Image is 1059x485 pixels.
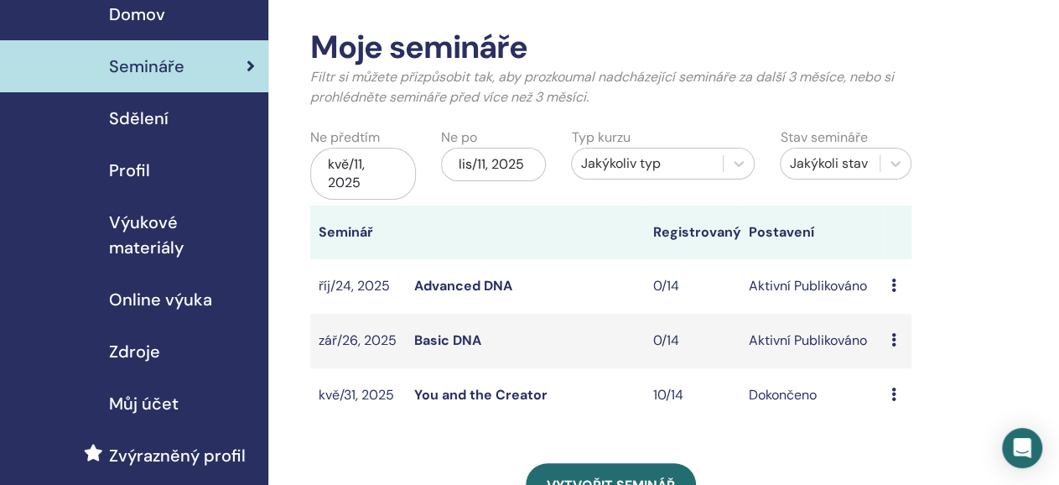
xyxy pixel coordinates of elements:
[414,331,481,349] a: Basic DNA
[740,259,883,314] td: Aktivní Publikováno
[310,206,406,259] th: Seminář
[109,2,165,27] span: Domov
[740,206,883,259] th: Postavení
[644,314,740,368] td: 0/14
[109,54,184,79] span: Semináře
[310,148,416,200] div: kvě/11, 2025
[414,386,548,404] a: You and the Creator
[109,210,255,260] span: Výukové materiály
[310,128,380,148] label: Ne předtím
[109,158,150,183] span: Profil
[310,67,911,107] p: Filtr si můžete přizpůsobit tak, aby prozkoumal nadcházející semináře za další 3 měsíce, nebo si ...
[109,106,169,131] span: Sdělení
[644,206,740,259] th: Registrovaný
[109,287,212,312] span: Online výuka
[441,128,477,148] label: Ne po
[310,368,406,423] td: kvě/31, 2025
[109,339,160,364] span: Zdroje
[580,154,714,174] div: Jakýkoliv typ
[1002,428,1042,468] div: Open Intercom Messenger
[414,277,512,295] a: Advanced DNA
[109,443,246,468] span: Zvýrazněný profil
[310,29,911,67] h2: Moje semináře
[310,314,406,368] td: zář/26, 2025
[109,391,179,416] span: Můj účet
[571,128,630,148] label: Typ kurzu
[789,154,871,174] div: Jakýkoli stav
[644,259,740,314] td: 0/14
[441,148,547,181] div: lis/11, 2025
[740,368,883,423] td: Dokončeno
[310,259,406,314] td: říj/24, 2025
[644,368,740,423] td: 10/14
[780,128,867,148] label: Stav semináře
[740,314,883,368] td: Aktivní Publikováno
